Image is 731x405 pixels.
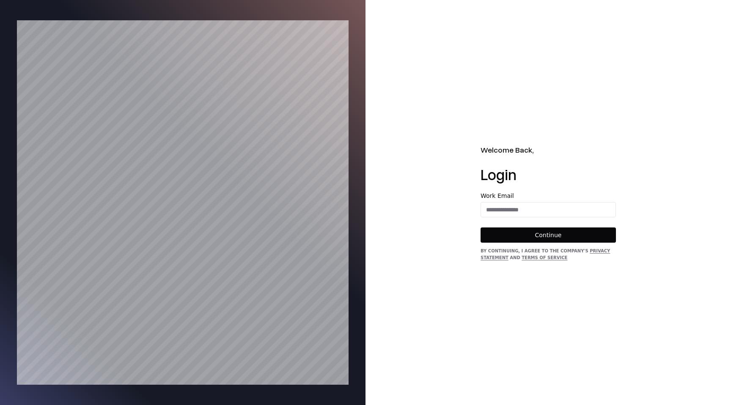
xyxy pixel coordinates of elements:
[481,248,616,261] div: By continuing, I agree to the Company's and
[481,193,616,199] label: Work Email
[481,166,616,183] h1: Login
[481,227,616,243] button: Continue
[481,144,616,156] h2: Welcome Back,
[522,255,567,260] a: Terms of Service
[481,249,610,260] a: Privacy Statement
